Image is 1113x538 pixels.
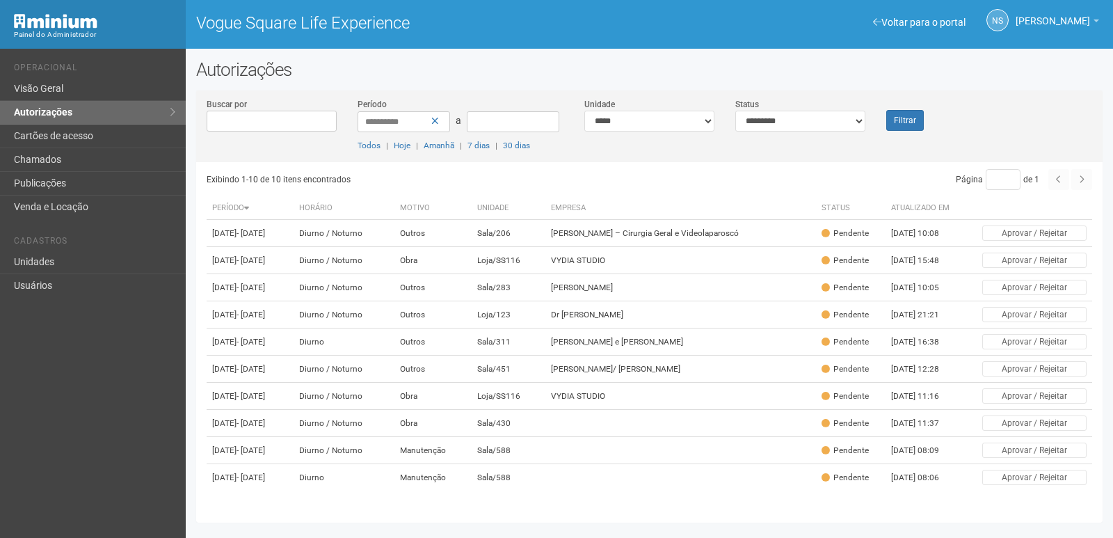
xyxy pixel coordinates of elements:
td: [DATE] 10:05 [886,274,962,301]
a: Todos [358,141,381,150]
th: Status [816,197,886,220]
a: 7 dias [467,141,490,150]
td: Loja/SS116 [472,383,545,410]
td: Loja/123 [472,301,545,329]
div: Pendente [822,255,869,267]
a: NS [986,9,1009,31]
span: | [386,141,388,150]
td: Sala/283 [472,274,545,301]
td: Obra [394,410,472,437]
button: Aprovar / Rejeitar [982,443,1087,458]
td: [DATE] 15:48 [886,247,962,274]
td: [DATE] [207,329,294,356]
td: Outros [394,274,472,301]
li: Operacional [14,63,175,77]
span: - [DATE] [237,255,265,265]
th: Motivo [394,197,472,220]
div: Pendente [822,282,869,294]
label: Buscar por [207,98,247,111]
td: Manutenção [394,437,472,464]
td: Obra [394,383,472,410]
td: Obra [394,247,472,274]
td: Sala/451 [472,356,545,383]
label: Status [735,98,759,111]
span: - [DATE] [237,337,265,347]
th: Atualizado em [886,197,962,220]
td: Loja/SS116 [472,247,545,274]
div: Pendente [822,309,869,321]
td: VYDIA STUDIO [545,383,815,410]
h2: Autorizações [196,59,1103,80]
div: Pendente [822,390,869,402]
span: - [DATE] [237,473,265,482]
span: | [460,141,462,150]
a: Hoje [394,141,410,150]
span: Nicolle Silva [1016,2,1090,26]
a: [PERSON_NAME] [1016,17,1099,29]
span: - [DATE] [237,364,265,374]
th: Período [207,197,294,220]
td: Diurno / Noturno [294,247,394,274]
td: Diurno / Noturno [294,410,394,437]
button: Aprovar / Rejeitar [982,226,1087,241]
span: - [DATE] [237,391,265,401]
td: Diurno / Noturno [294,274,394,301]
td: Diurno [294,329,394,356]
td: Dr [PERSON_NAME] [545,301,815,329]
td: Outros [394,301,472,329]
button: Aprovar / Rejeitar [982,253,1087,268]
span: - [DATE] [237,445,265,455]
th: Horário [294,197,394,220]
td: Outros [394,356,472,383]
button: Aprovar / Rejeitar [982,470,1087,485]
td: Diurno / Noturno [294,356,394,383]
span: a [456,115,461,126]
td: Diurno / Noturno [294,301,394,329]
td: Diurno [294,464,394,491]
td: Sala/311 [472,329,545,356]
span: Página de 1 [956,175,1039,184]
td: [DATE] [207,410,294,437]
div: Pendente [822,418,869,429]
td: [PERSON_NAME] e [PERSON_NAME] [545,329,815,356]
td: Outros [394,329,472,356]
td: [DATE] [207,247,294,274]
label: Período [358,98,387,111]
div: Pendente [822,228,869,239]
td: [DATE] [207,464,294,491]
td: [PERSON_NAME] [545,274,815,301]
td: Diurno / Noturno [294,383,394,410]
td: [DATE] 16:38 [886,329,962,356]
a: Amanhã [424,141,454,150]
button: Aprovar / Rejeitar [982,280,1087,295]
td: [DATE] [207,383,294,410]
button: Filtrar [886,110,924,131]
td: [DATE] 08:06 [886,464,962,491]
div: Pendente [822,472,869,484]
td: [PERSON_NAME]/ [PERSON_NAME] [545,356,815,383]
td: [DATE] 10:08 [886,220,962,247]
td: [DATE] 11:16 [886,383,962,410]
td: [DATE] [207,274,294,301]
td: Sala/588 [472,437,545,464]
td: VYDIA STUDIO [545,247,815,274]
span: - [DATE] [237,283,265,292]
li: Cadastros [14,236,175,251]
td: [DATE] 08:09 [886,437,962,464]
h1: Vogue Square Life Experience [196,14,639,32]
td: [DATE] 12:28 [886,356,962,383]
button: Aprovar / Rejeitar [982,361,1087,377]
td: Diurno / Noturno [294,437,394,464]
div: Exibindo 1-10 de 10 itens encontrados [207,169,650,190]
div: Pendente [822,336,869,348]
div: Painel do Administrador [14,29,175,41]
td: [PERSON_NAME] – Cirurgia Geral e Videolaparoscó [545,220,815,247]
td: [DATE] 11:37 [886,410,962,437]
button: Aprovar / Rejeitar [982,416,1087,431]
td: Sala/206 [472,220,545,247]
td: [DATE] [207,437,294,464]
td: Sala/588 [472,464,545,491]
label: Unidade [584,98,615,111]
td: Diurno / Noturno [294,220,394,247]
span: | [416,141,418,150]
